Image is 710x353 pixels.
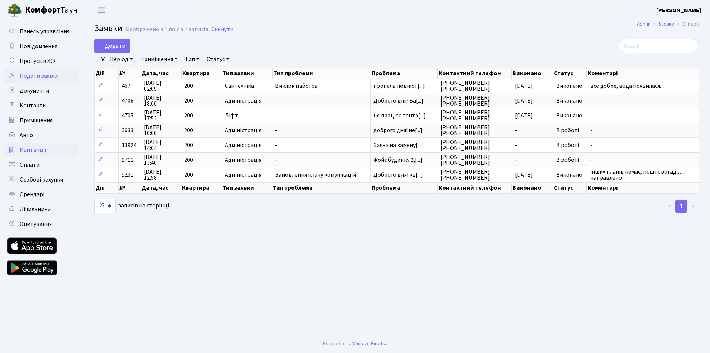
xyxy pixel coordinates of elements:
[556,82,582,90] span: Виконано
[94,39,130,53] a: Додати
[20,57,56,65] span: Пропуск в ЖК
[373,141,423,149] span: Заява на замену[...]
[122,126,133,134] span: 3633
[4,83,78,98] a: Документи
[4,69,78,83] a: Подати заявку
[440,124,509,136] span: [PHONE_NUMBER] [PHONE_NUMBER]
[590,98,696,104] span: -
[182,68,222,79] th: Квартира
[515,156,517,164] span: -
[556,156,579,164] span: В роботі
[124,26,210,33] div: Відображено з 1 по 7 з 7 записів.
[515,126,517,134] span: -
[20,131,33,139] span: Авто
[137,53,180,66] a: Приміщення
[515,171,533,179] span: [DATE]
[658,20,674,28] a: Заявки
[4,187,78,202] a: Орендарі
[4,172,78,187] a: Особові рахунки
[590,157,696,163] span: -
[144,169,178,181] span: [DATE] 12:58
[371,68,438,79] th: Проблема
[144,124,178,136] span: [DATE] 10:00
[590,142,696,148] span: -
[275,142,367,148] span: -
[556,126,579,134] span: В роботі
[225,127,269,133] span: Адміністрація
[211,26,233,33] a: Скинути
[144,110,178,121] span: [DATE] 17:52
[373,111,426,120] span: не працює ванта[...]
[440,169,509,181] span: [PHONE_NUMBER] [PHONE_NUMBER]
[4,202,78,217] a: Лічильники
[95,182,119,193] th: Дії
[184,98,218,104] span: 200
[556,171,582,179] span: Виконано
[25,4,78,17] span: Таун
[20,116,53,124] span: Приміщення
[4,157,78,172] a: Оплати
[373,82,425,90] span: пропала повніст[...]
[184,127,218,133] span: 200
[440,80,509,92] span: [PHONE_NUMBER] [PHONE_NUMBER]
[222,68,273,79] th: Тип заявки
[272,182,371,193] th: Тип проблеми
[352,340,386,347] a: Massive Kinetic
[512,68,553,79] th: Виконано
[371,182,438,193] th: Проблема
[275,98,367,104] span: -
[225,157,269,163] span: Адміністрація
[373,97,423,105] span: Доброго дня! Ва[...]
[590,113,696,119] span: -
[4,24,78,39] a: Панель управління
[4,39,78,54] a: Повідомлення
[4,54,78,69] a: Пропуск в ЖК
[637,20,650,28] a: Admin
[119,182,141,193] th: №
[20,101,46,110] span: Контакти
[275,83,367,89] span: Виклик майстра
[144,154,178,166] span: [DATE] 13:40
[275,157,367,163] span: -
[440,110,509,121] span: [PHONE_NUMBER] [PHONE_NUMBER]
[94,199,116,213] select: записів на сторінці
[94,199,169,213] label: записів на сторінці
[122,97,133,105] span: 4706
[20,205,51,213] span: Лічильники
[373,156,422,164] span: Фойє будинку 2,[...]
[94,22,122,35] span: Заявки
[438,68,512,79] th: Контактний телефон
[20,176,63,184] span: Особові рахунки
[273,68,371,79] th: Тип проблеми
[184,142,218,148] span: 200
[4,128,78,143] a: Авто
[512,182,553,193] th: Виконано
[556,97,582,105] span: Виконано
[553,68,587,79] th: Статус
[225,83,269,89] span: Сантехніка
[656,6,701,15] a: [PERSON_NAME]
[20,220,52,228] span: Опитування
[440,139,509,151] span: [PHONE_NUMBER] [PHONE_NUMBER]
[275,172,367,178] span: Замовлення плану комунікацій
[222,182,273,193] th: Тип заявки
[119,68,141,79] th: №
[275,113,367,119] span: -
[184,113,218,119] span: 200
[25,4,61,16] b: Комфорт
[515,141,517,149] span: -
[141,182,182,193] th: Дата, час
[20,27,70,36] span: Панель управління
[515,82,533,90] span: [DATE]
[20,146,47,154] span: Квитанції
[182,53,202,66] a: Тип
[275,127,367,133] span: -
[225,113,269,119] span: Ліфт
[225,172,269,178] span: Адміністрація
[181,182,222,193] th: Квартира
[204,53,232,66] a: Статус
[20,87,49,95] span: Документи
[438,182,512,193] th: Контактний телефон
[4,113,78,128] a: Приміщення
[20,190,44,199] span: Орендарі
